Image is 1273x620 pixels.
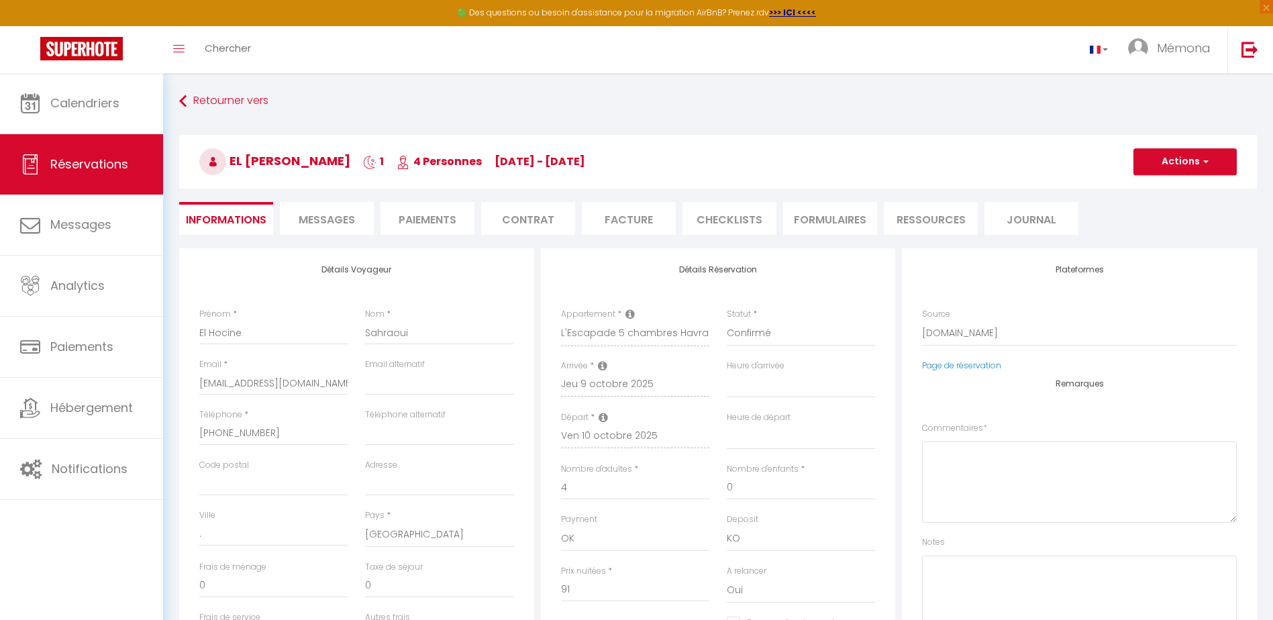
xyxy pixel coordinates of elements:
a: >>> ICI <<<< [769,7,816,18]
a: Page de réservation [922,360,1001,371]
label: Départ [561,411,589,424]
label: Statut [727,308,751,321]
li: Paiements [380,202,474,235]
label: Prénom [199,308,231,321]
span: Notifications [52,460,128,477]
label: Code postal [199,459,249,472]
label: Payment [561,513,597,526]
label: Heure d'arrivée [727,360,784,372]
h4: Plateformes [922,265,1237,274]
span: Analytics [50,277,105,294]
img: Super Booking [40,37,123,60]
label: Prix nuitées [561,565,606,578]
label: Ville [199,509,215,522]
label: A relancer [727,565,766,578]
li: Contrat [481,202,575,235]
span: [DATE] - [DATE] [495,154,585,169]
label: Deposit [727,513,758,526]
label: Nombre d'adultes [561,463,632,476]
label: Frais de ménage [199,561,266,574]
li: Ressources [884,202,978,235]
span: Messages [50,216,111,233]
a: Chercher [195,26,261,73]
h4: Détails Réservation [561,265,876,274]
label: Taxe de séjour [365,561,423,574]
a: Retourner vers [179,89,1257,113]
h4: Remarques [922,379,1237,389]
span: Mémona [1157,40,1211,56]
span: Calendriers [50,95,119,111]
label: Arrivée [561,360,588,372]
span: Hébergement [50,399,133,416]
li: Informations [179,202,273,235]
span: Réservations [50,156,128,172]
img: ... [1128,38,1148,58]
label: Commentaires [922,422,987,435]
label: Nom [365,308,385,321]
a: ... Mémona [1118,26,1227,73]
label: Email [199,358,221,371]
h4: Détails Voyageur [199,265,514,274]
label: Pays [365,509,385,522]
li: Facture [582,202,676,235]
span: Messages [299,212,355,227]
span: Chercher [205,41,251,55]
span: 4 Personnes [397,154,482,169]
label: Téléphone alternatif [365,409,446,421]
label: Appartement [561,308,615,321]
li: CHECKLISTS [682,202,776,235]
li: FORMULAIRES [783,202,877,235]
span: El [PERSON_NAME] [199,152,350,169]
label: Heure de départ [727,411,791,424]
span: 1 [363,154,384,169]
label: Source [922,308,950,321]
button: Actions [1133,148,1237,175]
label: Adresse [365,459,397,472]
label: Nombre d'enfants [727,463,799,476]
label: Téléphone [199,409,242,421]
span: Paiements [50,338,113,355]
img: logout [1241,41,1258,58]
li: Journal [984,202,1078,235]
label: Notes [922,536,945,549]
label: Email alternatif [365,358,425,371]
